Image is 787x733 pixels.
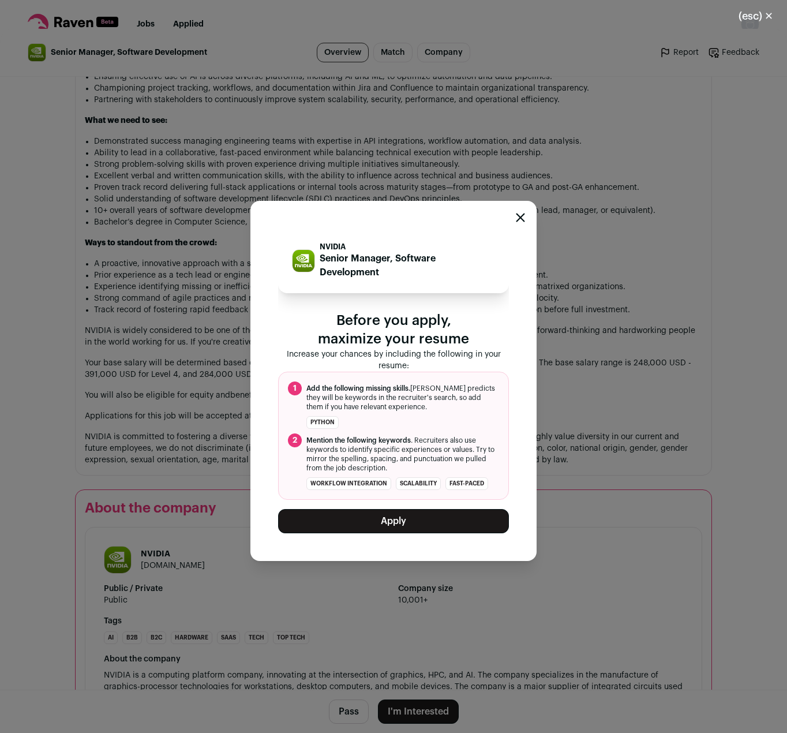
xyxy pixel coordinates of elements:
[306,477,391,490] li: workflow integration
[445,477,488,490] li: fast-paced
[306,385,410,392] span: Add the following missing skills.
[288,382,302,395] span: 1
[288,433,302,447] span: 2
[293,250,314,272] img: 21765c2efd07c533fb69e7d2fdab94113177da91290e8a5934e70fdfae65a8e1.jpg
[320,252,495,279] p: Senior Manager, Software Development
[725,3,787,29] button: Close modal
[516,213,525,222] button: Close modal
[278,509,509,533] button: Apply
[306,437,411,444] span: Mention the following keywords
[306,416,339,429] li: Python
[306,436,499,473] span: . Recruiters also use keywords to identify specific experiences or values. Try to mirror the spel...
[320,242,495,252] p: NVIDIA
[396,477,441,490] li: scalability
[278,312,509,349] p: Before you apply, maximize your resume
[306,384,499,412] span: [PERSON_NAME] predicts they will be keywords in the recruiter's search, so add them if you have r...
[278,349,509,372] p: Increase your chances by including the following in your resume:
